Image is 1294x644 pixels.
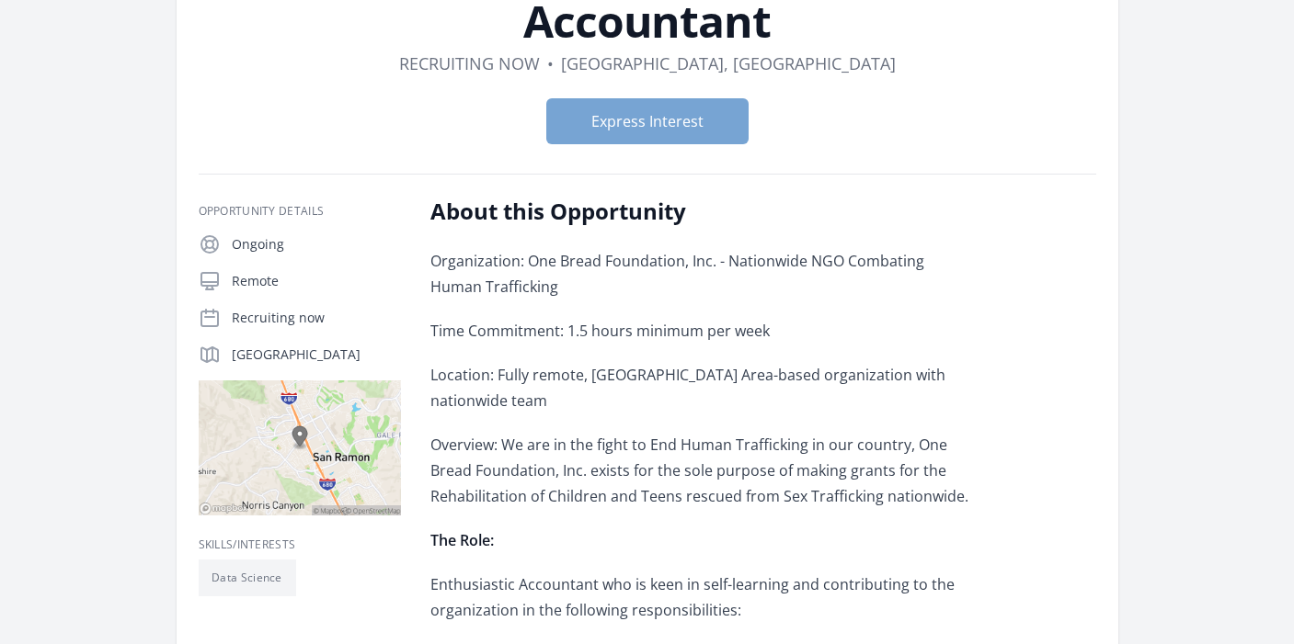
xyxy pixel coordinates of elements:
[547,51,554,76] div: •
[546,98,749,144] button: Express Interest
[199,559,296,596] li: Data Science
[430,530,494,550] strong: The Role:
[561,51,896,76] dd: [GEOGRAPHIC_DATA], [GEOGRAPHIC_DATA]
[199,380,401,515] img: Map
[232,309,401,327] p: Recruiting now
[199,204,401,219] h3: Opportunity Details
[232,345,401,364] p: [GEOGRAPHIC_DATA]
[430,432,968,509] p: Overview: We are in the fight to End Human Trafficking in our country, One Bread Foundation, Inc....
[430,248,968,299] p: Organization: One Bread Foundation, Inc. - Nationwide NGO Combating Human Trafficking
[430,571,968,623] p: Enthusiastic Accountant who is keen in self-learning and contributing to the organization in the ...
[430,318,968,344] p: Time Commitment: 1.5 hours minimum per week
[430,362,968,413] p: Location: Fully remote, [GEOGRAPHIC_DATA] Area-based organization with nationwide team
[199,537,401,552] h3: Skills/Interests
[399,51,540,76] dd: Recruiting now
[232,235,401,254] p: Ongoing
[232,272,401,290] p: Remote
[430,197,968,226] h2: About this Opportunity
